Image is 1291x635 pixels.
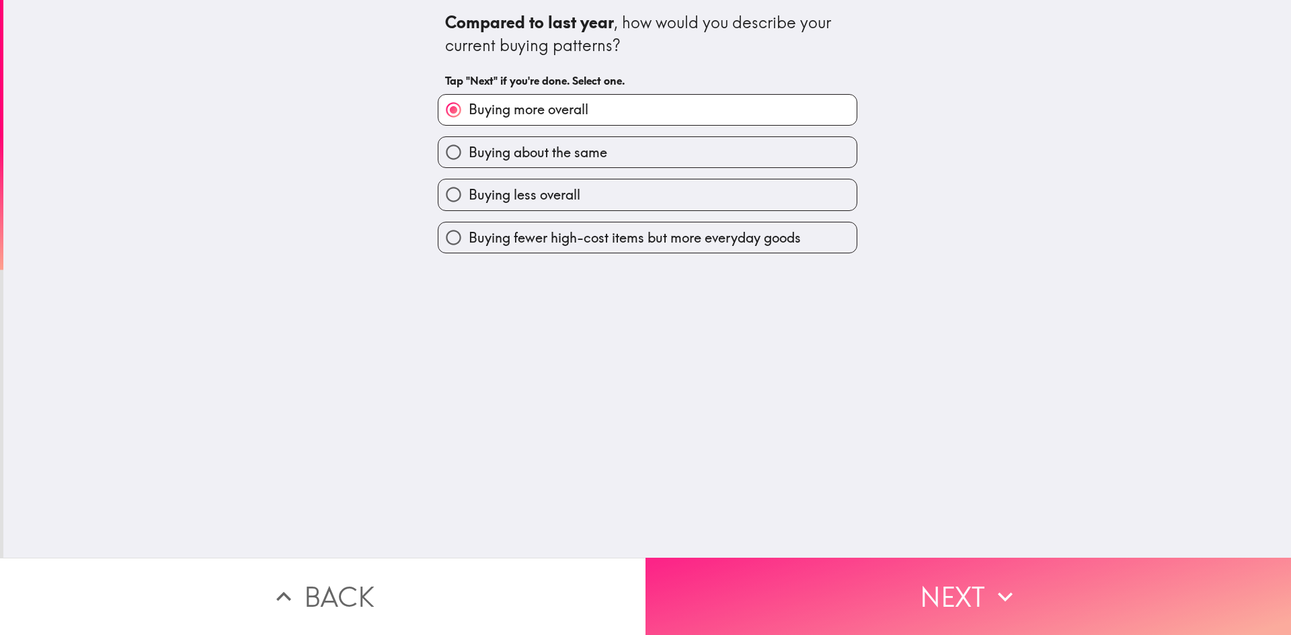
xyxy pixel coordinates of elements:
[469,143,607,162] span: Buying about the same
[438,95,857,125] button: Buying more overall
[469,185,580,204] span: Buying less overall
[645,558,1291,635] button: Next
[445,11,850,56] div: , how would you describe your current buying patterns?
[438,222,857,253] button: Buying fewer high-cost items but more everyday goods
[469,228,801,247] span: Buying fewer high-cost items but more everyday goods
[438,137,857,167] button: Buying about the same
[445,73,850,88] h6: Tap "Next" if you're done. Select one.
[445,12,614,32] b: Compared to last year
[438,179,857,210] button: Buying less overall
[469,100,588,119] span: Buying more overall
